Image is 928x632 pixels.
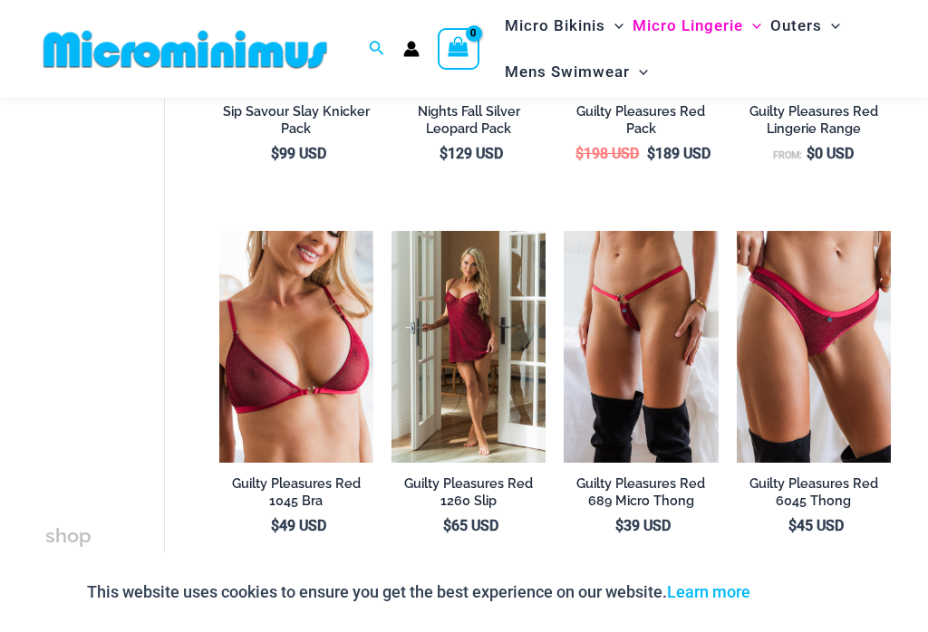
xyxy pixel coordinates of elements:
h2: Guilty Pleasures Red 6045 Thong [737,475,891,509]
a: Guilty Pleasures Red 689 Micro 01Guilty Pleasures Red 689 Micro 02Guilty Pleasures Red 689 Micro 02 [564,231,718,463]
bdi: 0 USD [807,145,854,162]
span: $ [647,145,655,162]
bdi: 129 USD [440,145,503,162]
bdi: 189 USD [647,145,710,162]
a: Nights Fall Silver Leopard Pack [391,103,546,144]
img: MM SHOP LOGO FLAT [36,29,334,70]
span: $ [443,517,451,534]
h2: Nights Fall Silver Leopard Pack [391,103,546,137]
a: OutersMenu ToggleMenu Toggle [766,3,845,49]
h2: Guilty Pleasures Red 1260 Slip [391,475,546,509]
a: Guilty Pleasures Red 6045 Thong 01Guilty Pleasures Red 6045 Thong 02Guilty Pleasures Red 6045 Tho... [737,231,891,463]
a: Guilty Pleasures Red 1045 Bra [219,475,373,516]
span: $ [575,145,584,162]
h2: Guilty Pleasures Red Pack [564,103,718,137]
span: Mens Swimwear [505,49,630,95]
span: Micro Bikinis [505,3,605,49]
span: Micro Lingerie [633,3,743,49]
span: $ [615,517,623,534]
span: Menu Toggle [743,3,761,49]
a: Guilty Pleasures Red 1260 Slip 01Guilty Pleasures Red 1260 Slip 02Guilty Pleasures Red 1260 Slip 02 [391,231,546,463]
a: Guilty Pleasures Red 1260 Slip [391,475,546,516]
span: $ [271,517,279,534]
a: Guilty Pleasures Red Pack [564,103,718,144]
a: Mens SwimwearMenu ToggleMenu Toggle [500,49,652,95]
a: Guilty Pleasures Red Lingerie Range [737,103,891,144]
img: Guilty Pleasures Red 689 Micro 01 [564,231,718,463]
h2: Guilty Pleasures Red 689 Micro Thong [564,475,718,509]
span: From: [773,149,802,161]
span: shopping [45,524,92,579]
a: Guilty Pleasures Red 6045 Thong [737,475,891,516]
bdi: 99 USD [271,145,326,162]
bdi: 45 USD [788,517,844,534]
p: This website uses cookies to ensure you get the best experience on our website. [87,579,750,606]
a: Sip Savour Slay Knicker Pack [219,103,373,144]
iframe: TrustedSite Certified [45,101,208,464]
a: View Shopping Cart, empty [438,28,479,70]
h2: Guilty Pleasures Red Lingerie Range [737,103,891,137]
a: Guilty Pleasures Red 1045 Bra 01Guilty Pleasures Red 1045 Bra 02Guilty Pleasures Red 1045 Bra 02 [219,231,373,463]
span: $ [788,517,797,534]
bdi: 198 USD [575,145,639,162]
h2: Sip Savour Slay Knicker Pack [219,103,373,137]
bdi: 39 USD [615,517,671,534]
h2: Guilty Pleasures Red 1045 Bra [219,475,373,509]
img: Guilty Pleasures Red 6045 Thong 01 [737,231,891,463]
a: Learn more [667,582,750,601]
img: Guilty Pleasures Red 1260 Slip 01 [391,231,546,463]
a: Guilty Pleasures Red 689 Micro Thong [564,475,718,516]
a: Search icon link [369,38,385,61]
span: Menu Toggle [822,3,840,49]
span: Outers [770,3,822,49]
span: Menu Toggle [605,3,623,49]
span: Menu Toggle [630,49,648,95]
span: $ [807,145,815,162]
a: Micro LingerieMenu ToggleMenu Toggle [628,3,766,49]
bdi: 65 USD [443,517,498,534]
span: $ [440,145,448,162]
a: Account icon link [403,41,420,57]
span: $ [271,145,279,162]
bdi: 49 USD [271,517,326,534]
a: Micro BikinisMenu ToggleMenu Toggle [500,3,628,49]
img: Guilty Pleasures Red 1045 Bra 01 [219,231,373,463]
button: Accept [764,570,841,614]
